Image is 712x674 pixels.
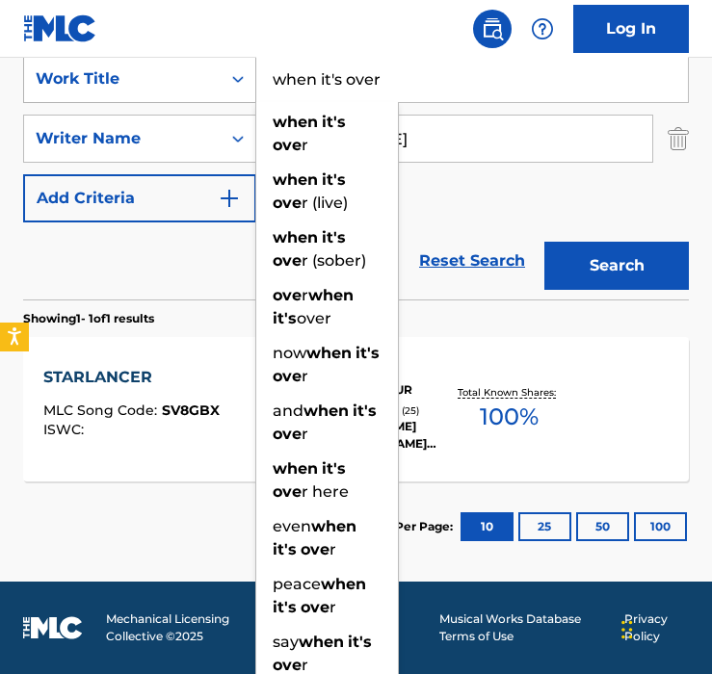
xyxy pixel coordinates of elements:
img: search [481,17,504,40]
img: logo [23,616,83,639]
img: MLC Logo [23,14,97,42]
strong: ove [273,367,302,385]
a: STARLANCERMLC Song Code:SV8GBXISWC:Writers (1)JAYCEN A'MOURRecording Artists (25)[PERSON_NAME] A'... [23,337,689,481]
strong: it's [348,633,372,651]
span: r [302,367,308,385]
iframe: Chat Widget [616,582,712,674]
strong: ove [301,540,330,558]
span: peace [273,575,321,593]
strong: when [311,517,356,535]
span: over [297,309,331,327]
strong: when [321,575,366,593]
a: Public Search [473,10,512,48]
strong: it's [322,228,346,246]
button: 100 [634,512,687,541]
p: Results Per Page: [348,518,458,535]
img: Delete Criterion [668,115,689,163]
strong: it's [353,402,377,420]
strong: when [308,286,354,304]
strong: ove [273,136,302,154]
strong: when [299,633,344,651]
p: Total Known Shares: [458,385,561,400]
strong: ove [273,194,302,212]
span: r [302,425,308,443]
span: r [302,136,308,154]
img: help [531,17,554,40]
a: Reset Search [409,240,535,282]
strong: when [273,113,318,131]
span: say [273,633,299,651]
span: r (sober) [302,251,366,270]
span: now [273,344,306,362]
span: and [273,402,303,420]
span: Mechanical Licensing Collective © 2025 [106,610,272,645]
a: Log In [573,5,689,53]
span: r [330,598,336,616]
strong: when [303,402,349,420]
a: Musical Works Database Terms of Use [439,610,613,645]
span: r (live) [302,194,348,212]
button: Search [544,242,689,290]
strong: ove [273,425,302,443]
strong: ove [273,482,302,501]
strong: when [273,170,318,189]
button: 25 [518,512,571,541]
p: Showing 1 - 1 of 1 results [23,310,154,327]
form: Search Form [23,55,689,299]
div: Help [523,10,562,48]
span: SV8GBX [162,402,220,419]
span: r here [302,482,349,501]
strong: ove [273,656,302,674]
strong: when [306,344,352,362]
span: r [330,540,336,558]
span: r [302,286,308,304]
div: STARLANCER [43,366,220,389]
div: Drag [621,601,633,659]
span: 100 % [480,400,539,434]
strong: it's [322,113,346,131]
div: Writer Name [36,127,209,150]
strong: it's [322,459,346,478]
span: MLC Song Code : [43,402,162,419]
strong: it's [273,598,297,616]
strong: when [273,228,318,246]
strong: when [273,459,318,478]
button: Add Criteria [23,174,256,222]
img: 9d2ae6d4665cec9f34b9.svg [218,187,241,210]
strong: it's [273,309,297,327]
span: ISWC : [43,421,89,438]
strong: it's [356,344,380,362]
div: Work Title [36,67,209,91]
span: even [273,517,311,535]
strong: ove [273,286,302,304]
strong: it's [273,540,297,558]
strong: it's [322,170,346,189]
strong: ove [301,598,330,616]
button: 50 [576,512,629,541]
strong: ove [273,251,302,270]
button: 10 [461,512,514,541]
span: r [302,656,308,674]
